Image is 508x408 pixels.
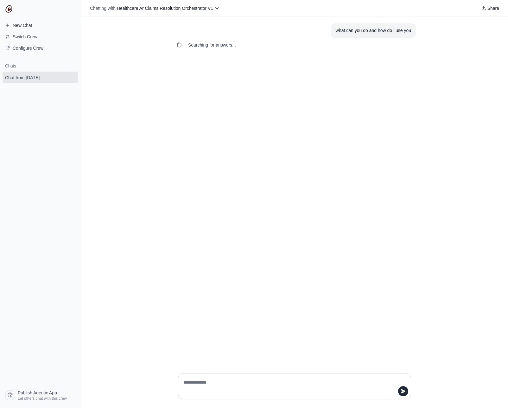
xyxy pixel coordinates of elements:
[3,388,78,403] a: Publish Agentic App Let others chat with this crew
[18,390,57,396] span: Publish Agentic App
[13,45,43,51] span: Configure Crew
[13,34,37,40] span: Switch Crew
[336,27,411,34] div: what can you do and how do i use you
[3,43,78,53] a: Configure Crew
[87,4,222,13] button: Chatting with Healthcare Ar Claims Resolution Orchestrator V1
[5,5,13,13] img: CrewAI Logo
[18,396,67,401] span: Let others chat with this crew
[90,5,116,11] span: Chatting with
[5,74,40,81] span: Chat from [DATE]
[331,23,416,38] section: User message
[117,6,213,11] span: Healthcare Ar Claims Resolution Orchestrator V1
[487,5,499,11] span: Share
[479,4,502,13] button: Share
[188,42,236,48] span: Searching for answers...
[3,72,78,83] a: Chat from [DATE]
[3,20,78,30] a: New Chat
[3,32,78,42] button: Switch Crew
[13,22,32,29] span: New Chat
